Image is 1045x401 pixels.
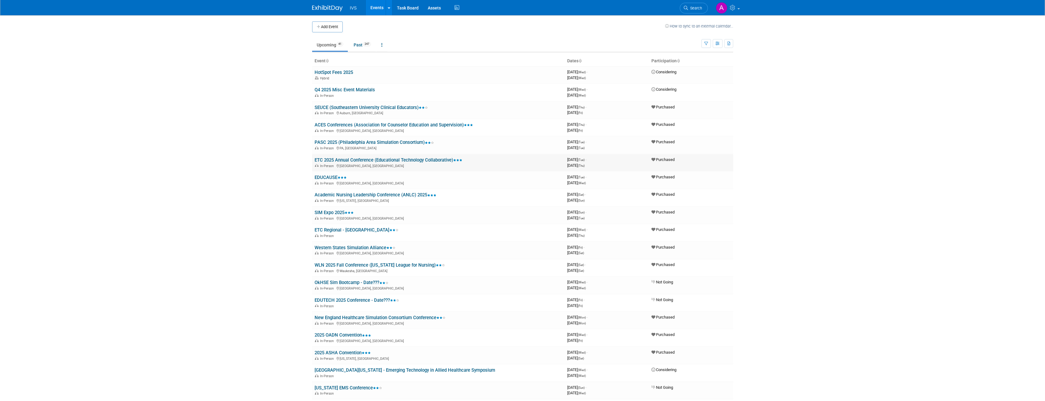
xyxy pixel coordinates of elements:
[320,374,336,378] span: In-Person
[578,181,586,185] span: (Wed)
[315,304,319,307] img: In-Person Event
[586,122,586,127] span: -
[315,145,562,150] div: PA, [GEOGRAPHIC_DATA]
[688,6,702,10] span: Search
[567,297,585,302] span: [DATE]
[567,128,583,133] span: [DATE]
[567,332,588,337] span: [DATE]
[587,70,588,74] span: -
[567,105,586,109] span: [DATE]
[586,175,586,179] span: -
[587,350,588,355] span: -
[578,339,583,342] span: (Fri)
[567,391,586,395] span: [DATE]
[578,368,586,372] span: (Wed)
[587,315,588,319] span: -
[315,339,319,342] img: In-Person Event
[567,250,584,255] span: [DATE]
[578,146,585,150] span: (Tue)
[578,71,586,74] span: (Wed)
[567,75,586,80] span: [DATE]
[320,269,336,273] span: In-Person
[315,129,319,132] img: In-Person Event
[567,245,585,250] span: [DATE]
[578,286,586,290] span: (Wed)
[651,262,675,267] span: Purchased
[315,268,562,273] div: Waukesha, [GEOGRAPHIC_DATA]
[586,210,586,214] span: -
[578,392,586,395] span: (Wed)
[567,315,588,319] span: [DATE]
[651,280,673,284] span: Not Going
[315,227,398,233] a: ETC Regional - [GEOGRAPHIC_DATA]
[578,246,583,249] span: (Fri)
[315,122,473,128] a: ACES Conferences (Association for Counselor Education and Supervision)
[651,315,675,319] span: Purchased
[651,367,676,372] span: Considering
[320,322,336,326] span: In-Person
[651,157,675,162] span: Purchased
[315,217,319,220] img: In-Person Event
[320,357,336,361] span: In-Person
[587,367,588,372] span: -
[337,42,343,46] span: 41
[315,198,562,203] div: [US_STATE], [GEOGRAPHIC_DATA]
[315,157,462,163] a: ETC 2025 Annual Conference (Educational Technology Collaborative)
[315,175,347,180] a: EDUCAUSE
[651,297,673,302] span: Not Going
[585,262,586,267] span: -
[567,216,585,220] span: [DATE]
[315,181,319,184] img: In-Person Event
[320,304,336,308] span: In-Person
[587,332,588,337] span: -
[315,94,319,97] img: In-Person Event
[578,316,586,319] span: (Mon)
[584,297,585,302] span: -
[584,245,585,250] span: -
[578,76,586,80] span: (Wed)
[315,286,562,290] div: [GEOGRAPHIC_DATA], [GEOGRAPHIC_DATA]
[567,192,586,197] span: [DATE]
[567,356,584,360] span: [DATE]
[315,332,371,338] a: 2025 OADN Convention
[578,228,586,231] span: (Wed)
[567,180,586,185] span: [DATE]
[567,227,588,232] span: [DATE]
[315,356,562,361] div: [US_STATE], [GEOGRAPHIC_DATA]
[567,87,588,92] span: [DATE]
[578,217,585,220] span: (Tue)
[312,21,343,32] button: Add Event
[578,333,586,337] span: (Wed)
[312,39,348,51] a: Upcoming41
[320,199,336,203] span: In-Person
[587,227,588,232] span: -
[578,111,583,115] span: (Fri)
[315,199,319,202] img: In-Person Event
[567,367,588,372] span: [DATE]
[578,88,586,91] span: (Wed)
[312,56,565,66] th: Event
[320,76,331,80] span: Hybrid
[567,210,586,214] span: [DATE]
[578,140,585,144] span: (Tue)
[320,339,336,343] span: In-Person
[578,374,586,377] span: (Wed)
[315,110,562,115] div: Auburn, [GEOGRAPHIC_DATA]
[567,286,586,290] span: [DATE]
[315,374,319,377] img: In-Person Event
[586,157,586,162] span: -
[315,321,562,326] div: [GEOGRAPHIC_DATA], [GEOGRAPHIC_DATA]
[320,392,336,396] span: In-Person
[315,280,388,285] a: OkHSE Sim Bootcamp - Date???
[565,56,649,66] th: Dates
[320,286,336,290] span: In-Person
[315,76,319,79] img: Hybrid Event
[567,163,585,168] span: [DATE]
[567,70,588,74] span: [DATE]
[567,198,585,202] span: [DATE]
[578,234,585,237] span: (Thu)
[578,386,585,389] span: (Sun)
[350,5,357,10] span: IVS
[320,217,336,221] span: In-Person
[578,199,585,202] span: (Sun)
